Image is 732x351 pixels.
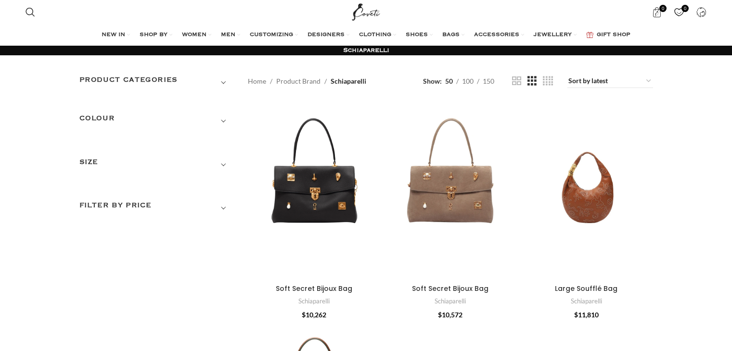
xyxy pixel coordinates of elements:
div: Main navigation [21,25,711,45]
a: Schiaparelli [298,297,330,306]
h3: COLOUR [79,113,233,129]
a: DESIGNERS [308,25,349,45]
span: SHOES [406,31,428,39]
span: 0 [659,5,667,12]
a: ACCESSORIES [474,25,524,45]
span: $ [302,311,306,319]
bdi: 11,810 [574,311,599,319]
a: SHOES [406,25,433,45]
span: JEWELLERY [534,31,572,39]
span: NEW IN [102,31,125,39]
a: NEW IN [102,25,130,45]
a: Soft Secret Bijoux Bag [412,284,488,293]
a: 0 [669,2,689,22]
a: CLOTHING [359,25,396,45]
span: GIFT SHOP [597,31,630,39]
span: MEN [221,31,235,39]
span: $ [438,311,442,319]
a: Soft Secret Bijoux Bag [384,102,517,280]
img: GiftBag [586,32,593,38]
a: Search [21,2,40,22]
a: Site logo [350,7,382,15]
h3: Product categories [79,75,233,91]
bdi: 10,572 [438,311,462,319]
span: CLOTHING [359,31,391,39]
span: $ [574,311,578,319]
h3: Filter by price [79,200,233,216]
a: SHOP BY [140,25,172,45]
span: BAGS [442,31,460,39]
a: Schiaparelli [435,297,466,306]
a: Large Soufflé Bag [555,284,617,293]
a: Schiaparelli [571,297,602,306]
a: Soft Secret Bijoux Bag [276,284,352,293]
div: My Wishlist [669,2,689,22]
h3: SIZE [79,157,233,173]
span: WOMEN [182,31,206,39]
a: 0 [647,2,667,22]
a: BAGS [442,25,464,45]
span: ACCESSORIES [474,31,519,39]
span: 0 [681,5,689,12]
a: Large Soufflé Bag [520,102,653,280]
a: Soft Secret Bijoux Bag [248,102,381,280]
bdi: 10,262 [302,311,326,319]
a: JEWELLERY [534,25,577,45]
a: GIFT SHOP [586,25,630,45]
span: DESIGNERS [308,31,345,39]
span: SHOP BY [140,31,167,39]
span: CUSTOMIZING [250,31,293,39]
a: WOMEN [182,25,211,45]
a: CUSTOMIZING [250,25,298,45]
a: MEN [221,25,240,45]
